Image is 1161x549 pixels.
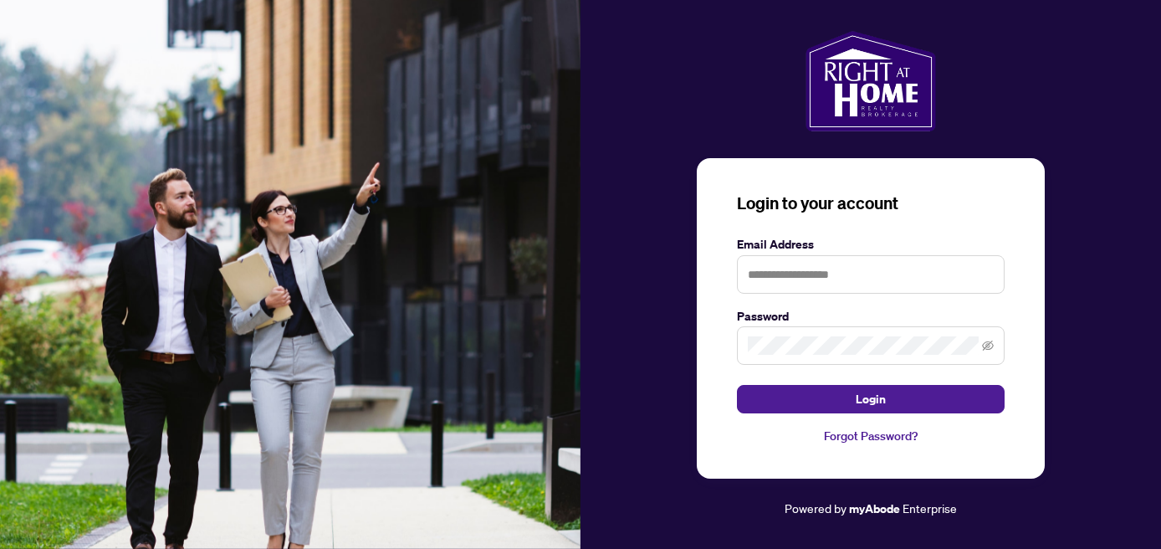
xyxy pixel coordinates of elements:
[737,192,1005,215] h3: Login to your account
[737,427,1005,445] a: Forgot Password?
[903,500,957,516] span: Enterprise
[982,340,994,351] span: eye-invisible
[737,307,1005,326] label: Password
[856,386,886,413] span: Login
[737,235,1005,254] label: Email Address
[849,500,900,518] a: myAbode
[806,31,935,131] img: ma-logo
[785,500,846,516] span: Powered by
[737,385,1005,413] button: Login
